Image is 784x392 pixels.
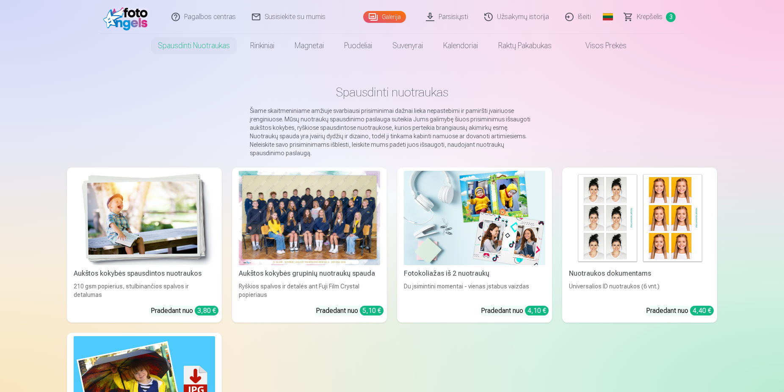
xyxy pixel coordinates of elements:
[562,34,637,58] a: Visos prekės
[151,306,218,316] div: Pradedant nuo
[334,34,382,58] a: Puodeliai
[316,306,384,316] div: Pradedant nuo
[195,306,218,315] div: 3,80 €
[232,167,387,323] a: Aukštos kokybės grupinių nuotraukų spaudaRyškios spalvos ir detalės ant Fuji Film Crystal popieri...
[103,3,152,30] img: /fa2
[433,34,488,58] a: Kalendoriai
[637,12,663,22] span: Krepšelis
[397,167,552,323] a: Fotokoliažas iš 2 nuotraukųFotokoliažas iš 2 nuotraukųDu įsimintini momentai - vienas įstabus vai...
[690,306,714,315] div: 4,40 €
[382,34,433,58] a: Suvenyrai
[566,269,714,279] div: Nuotraukos dokumentams
[666,12,676,22] span: 3
[70,269,218,279] div: Aukštos kokybės spausdintos nuotraukos
[646,306,714,316] div: Pradedant nuo
[562,167,717,323] a: Nuotraukos dokumentamsNuotraukos dokumentamsUniversalios ID nuotraukos (6 vnt.)Pradedant nuo 4,40 €
[569,171,710,265] img: Nuotraukos dokumentams
[70,282,218,299] div: 210 gsm popierius, stulbinančios spalvos ir detalumas
[400,269,549,279] div: Fotokoliažas iš 2 nuotraukų
[148,34,240,58] a: Spausdinti nuotraukas
[481,306,549,316] div: Pradedant nuo
[74,85,710,100] h1: Spausdinti nuotraukas
[250,107,534,157] p: Šiame skaitmeniniame amžiuje svarbiausi prisiminimai dažnai lieka nepastebimi ir pamiršti įvairiu...
[235,282,384,299] div: Ryškios spalvos ir detalės ant Fuji Film Crystal popieriaus
[240,34,284,58] a: Rinkiniai
[488,34,562,58] a: Raktų pakabukas
[566,282,714,299] div: Universalios ID nuotraukos (6 vnt.)
[235,269,384,279] div: Aukštos kokybės grupinių nuotraukų spauda
[404,171,545,265] img: Fotokoliažas iš 2 nuotraukų
[360,306,384,315] div: 5,10 €
[363,11,406,23] a: Galerija
[67,167,222,323] a: Aukštos kokybės spausdintos nuotraukos Aukštos kokybės spausdintos nuotraukos210 gsm popierius, s...
[525,306,549,315] div: 4,10 €
[74,171,215,265] img: Aukštos kokybės spausdintos nuotraukos
[400,282,549,299] div: Du įsimintini momentai - vienas įstabus vaizdas
[284,34,334,58] a: Magnetai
